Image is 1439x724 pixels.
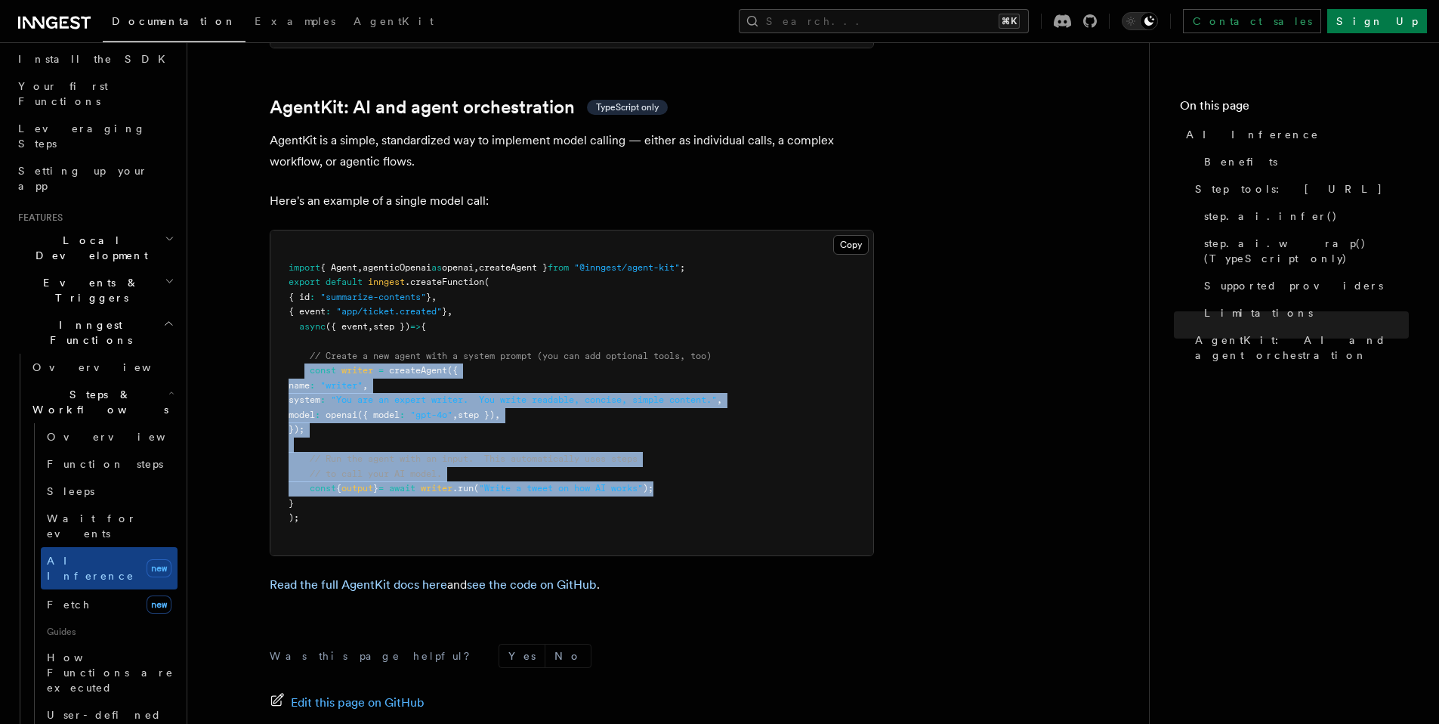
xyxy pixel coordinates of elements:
[47,599,91,611] span: Fetch
[400,410,405,420] span: :
[574,262,680,273] span: "@inngest/agent-kit"
[310,292,315,302] span: :
[341,365,373,376] span: writer
[368,277,405,287] span: inngest
[426,292,431,302] span: }
[299,321,326,332] span: async
[373,483,378,493] span: }
[315,410,320,420] span: :
[320,262,357,273] span: { Agent
[331,394,717,405] span: "You are an expert writer. You write readable, concise, simple content."
[495,410,500,420] span: ,
[12,311,178,354] button: Inngest Functions
[1195,333,1409,363] span: AgentKit: AI and agent orchestration
[479,483,643,493] span: "Write a tweet on how AI works"
[447,306,452,317] span: ,
[479,262,548,273] span: createAgent }
[833,235,869,255] button: Copy
[289,380,310,391] span: name
[47,651,174,694] span: How Functions are executed
[289,424,304,435] span: });
[270,692,425,713] a: Edit this page on GitHub
[717,394,722,405] span: ,
[112,15,236,27] span: Documentation
[447,365,458,376] span: ({
[12,227,178,269] button: Local Development
[289,512,299,523] span: );
[1186,127,1319,142] span: AI Inference
[1195,181,1383,196] span: Step tools: [URL]
[47,431,202,443] span: Overview
[147,559,171,577] span: new
[12,269,178,311] button: Events & Triggers
[1180,121,1409,148] a: AI Inference
[389,483,415,493] span: await
[1198,230,1409,272] a: step.ai.wrap() (TypeScript only)
[47,485,94,497] span: Sleeps
[12,73,178,115] a: Your first Functions
[12,115,178,157] a: Leveraging Steps
[484,277,489,287] span: (
[1204,154,1277,169] span: Benefits
[320,394,326,405] span: :
[326,277,363,287] span: default
[41,450,178,478] a: Function steps
[289,394,320,405] span: system
[499,645,545,667] button: Yes
[326,306,331,317] span: :
[41,644,178,701] a: How Functions are executed
[47,512,137,540] span: Wait for events
[270,97,668,118] a: AgentKit: AI and agent orchestrationTypeScript only
[442,306,447,317] span: }
[310,351,712,361] span: // Create a new agent with a system prompt (you can add optional tools, too)
[357,410,400,420] span: ({ model
[474,262,479,273] span: ,
[26,354,178,381] a: Overview
[378,365,384,376] span: =
[368,321,373,332] span: ,
[41,478,178,505] a: Sleeps
[1180,97,1409,121] h4: On this page
[310,453,638,464] span: // Run the agent with an input. This automatically uses steps
[357,262,363,273] span: ,
[32,361,188,373] span: Overview
[1204,209,1338,224] span: step.ai.infer()
[410,321,421,332] span: =>
[1198,272,1409,299] a: Supported providers
[47,458,163,470] span: Function steps
[326,410,357,420] span: openai
[147,596,171,614] span: new
[320,292,426,302] span: "summarize-contents"
[431,292,437,302] span: ,
[378,483,384,493] span: =
[1327,9,1427,33] a: Sign Up
[421,483,452,493] span: writer
[41,505,178,547] a: Wait for events
[41,423,178,450] a: Overview
[410,410,452,420] span: "gpt-4o"
[431,262,442,273] span: as
[12,233,165,263] span: Local Development
[336,306,442,317] span: "app/ticket.created"
[289,410,315,420] span: model
[452,483,474,493] span: .run
[291,692,425,713] span: Edit this page on GitHub
[26,387,168,417] span: Steps & Workflows
[1183,9,1321,33] a: Contact sales
[326,321,368,332] span: ({ event
[596,101,659,113] span: TypeScript only
[363,262,431,273] span: agenticOpenai
[344,5,443,41] a: AgentKit
[289,306,326,317] span: { event
[255,15,335,27] span: Examples
[310,483,336,493] span: const
[363,380,368,391] span: ,
[18,122,146,150] span: Leveraging Steps
[1189,175,1409,203] a: Step tools: [URL]
[41,547,178,589] a: AI Inferencenew
[1198,148,1409,175] a: Benefits
[548,262,569,273] span: from
[1204,305,1313,320] span: Limitations
[389,365,447,376] span: createAgent
[1204,278,1383,293] span: Supported providers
